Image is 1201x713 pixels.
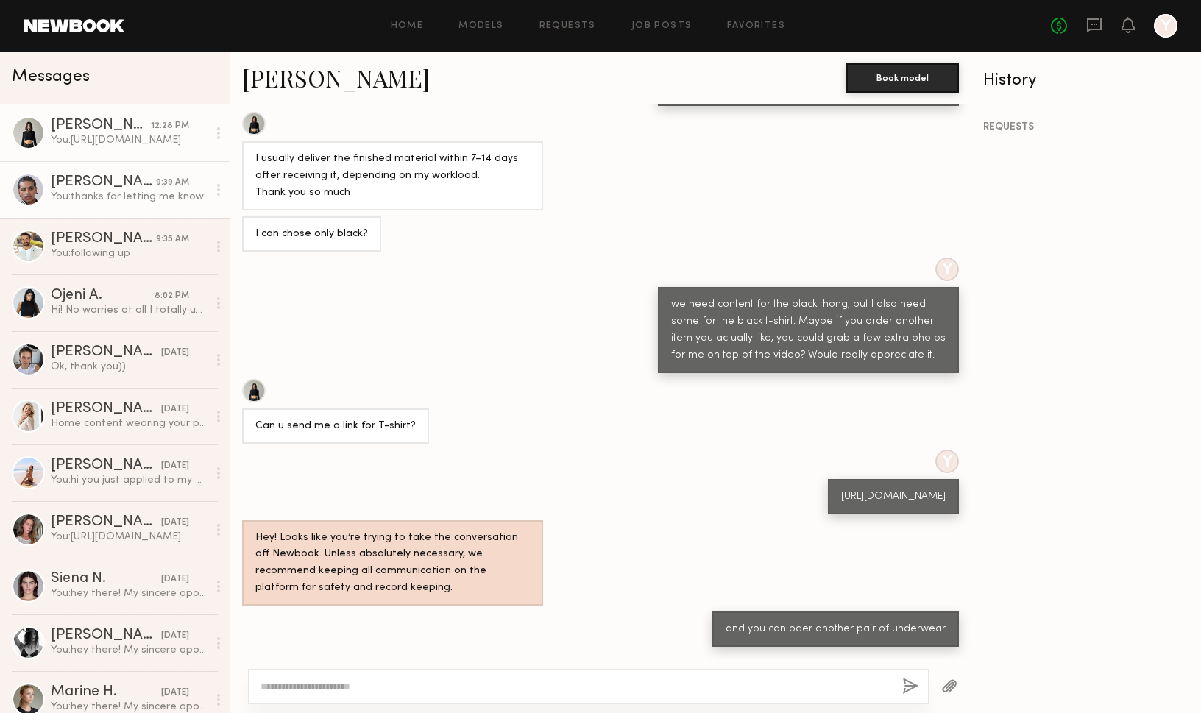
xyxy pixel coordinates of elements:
[51,515,161,530] div: [PERSON_NAME]
[161,629,189,643] div: [DATE]
[255,418,416,435] div: Can u send me a link for T-shirt?
[51,246,208,260] div: You: following up
[51,473,208,487] div: You: hi you just applied to my post once more
[671,297,946,364] div: we need content for the black thong, but I also need some for the black t-shirt. Maybe if you ord...
[51,416,208,430] div: Home content wearing your product UGC style
[51,572,161,586] div: Siena N.
[155,289,189,303] div: 8:02 PM
[1154,14,1177,38] a: Y
[726,621,946,638] div: and you can oder another pair of underwear
[51,232,156,246] div: [PERSON_NAME]
[846,71,959,83] a: Book model
[51,288,155,303] div: Ojeni A.
[12,68,90,85] span: Messages
[539,21,596,31] a: Requests
[161,516,189,530] div: [DATE]
[51,133,208,147] div: You: [URL][DOMAIN_NAME]
[161,459,189,473] div: [DATE]
[727,21,785,31] a: Favorites
[841,489,946,506] div: [URL][DOMAIN_NAME]
[846,63,959,93] button: Book model
[156,233,189,246] div: 9:35 AM
[458,21,503,31] a: Models
[156,176,189,190] div: 9:39 AM
[161,686,189,700] div: [DATE]
[255,530,530,597] div: Hey! Looks like you’re trying to take the conversation off Newbook. Unless absolutely necessary, ...
[161,346,189,360] div: [DATE]
[161,402,189,416] div: [DATE]
[242,62,430,93] a: [PERSON_NAME]
[51,586,208,600] div: You: hey there! My sincere apologies for my outrageously late response! Would you still like to w...
[51,643,208,657] div: You: hey there! My sincere apologies for my outrageously late response! Would you still like to w...
[391,21,424,31] a: Home
[51,345,161,360] div: [PERSON_NAME]
[51,530,208,544] div: You: [URL][DOMAIN_NAME]
[161,572,189,586] div: [DATE]
[151,119,189,133] div: 12:28 PM
[255,226,368,243] div: I can chose only black?
[51,118,151,133] div: [PERSON_NAME]
[51,628,161,643] div: [PERSON_NAME]
[51,402,161,416] div: [PERSON_NAME]
[51,360,208,374] div: Ok, thank you))
[51,190,208,204] div: You: thanks for letting me know
[51,685,161,700] div: Marine H.
[631,21,692,31] a: Job Posts
[983,72,1189,89] div: History
[983,122,1189,132] div: REQUESTS
[51,175,156,190] div: [PERSON_NAME]
[51,303,208,317] div: Hi! No worries at all I totally understand :) yes I’m still open to working together!
[51,458,161,473] div: [PERSON_NAME]
[255,151,530,202] div: I usually deliver the finished material within 7–14 days after receiving it, depending on my work...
